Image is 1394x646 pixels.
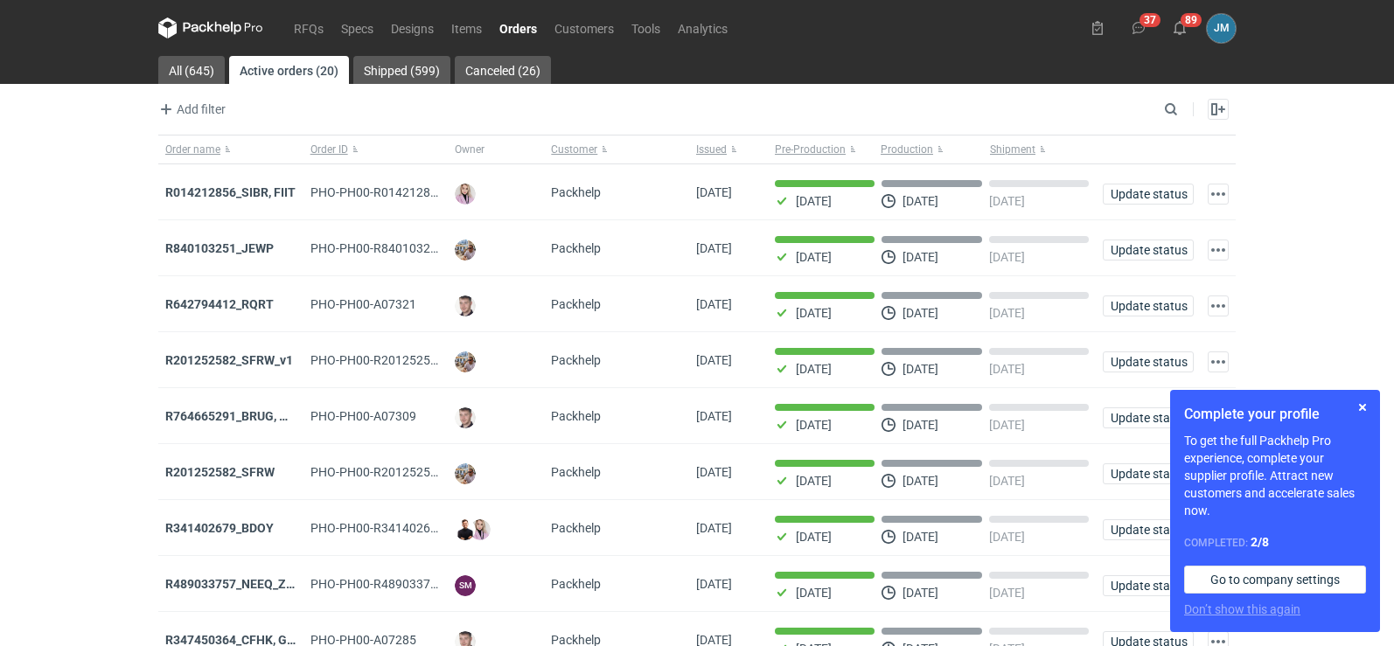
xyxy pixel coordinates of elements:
h1: Complete your profile [1184,404,1366,425]
button: Update status [1103,463,1194,484]
a: Shipped (599) [353,56,450,84]
p: [DATE] [903,418,938,432]
span: Packhelp [551,241,601,255]
p: [DATE] [989,250,1025,264]
a: R642794412_RQRT [165,297,274,311]
button: Update status [1103,295,1194,316]
p: [DATE] [989,474,1025,488]
img: Maciej Sikora [455,295,476,316]
span: Update status [1111,300,1186,312]
span: Packhelp [551,185,601,199]
a: Analytics [669,17,736,38]
img: Maciej Sikora [455,407,476,428]
span: 29/09/2025 [696,521,732,535]
span: Issued [696,142,727,156]
p: [DATE] [796,306,832,320]
p: [DATE] [989,194,1025,208]
p: [DATE] [796,250,832,264]
p: [DATE] [989,418,1025,432]
span: 03/10/2025 [696,241,732,255]
p: [DATE] [903,586,938,600]
span: Update status [1111,412,1186,424]
button: JM [1207,14,1236,43]
button: Order name [158,135,303,163]
img: Michał Palasek [455,240,476,260]
button: Skip for now [1352,397,1373,418]
span: Packhelp [551,409,601,423]
figcaption: SM [455,575,476,596]
span: PHO-PH00-R489033757_NEEQ_ZVYP_WVPK_PHVG_SDDZ_GAYC [310,577,665,591]
a: Items [443,17,491,38]
button: Update status [1103,184,1194,205]
a: Customers [546,17,623,38]
span: Pre-Production [775,142,846,156]
a: Canceled (26) [455,56,551,84]
p: [DATE] [903,530,938,544]
div: Completed: [1184,533,1366,552]
strong: 2 / 8 [1251,535,1269,549]
button: Production [877,135,986,163]
button: Update status [1103,407,1194,428]
span: Update status [1111,468,1186,480]
span: Packhelp [551,577,601,591]
p: [DATE] [903,306,938,320]
img: Klaudia Wiśniewska [470,519,491,540]
span: Customer [551,142,597,156]
img: Klaudia Wiśniewska [455,184,476,205]
p: [DATE] [989,530,1025,544]
button: Update status [1103,240,1194,260]
button: Order ID [303,135,449,163]
span: Update status [1111,244,1186,256]
p: [DATE] [796,586,832,600]
span: 30/09/2025 [696,465,732,479]
p: [DATE] [796,194,832,208]
a: R764665291_BRUG, HPRK [165,409,311,423]
img: Michał Palasek [455,351,476,372]
a: Active orders (20) [229,56,349,84]
button: Don’t show this again [1184,601,1300,618]
p: [DATE] [796,418,832,432]
a: R014212856_SIBR, FIIT [165,185,296,199]
span: Add filter [156,99,226,120]
p: [DATE] [903,362,938,376]
p: [DATE] [903,250,938,264]
button: Actions [1208,351,1229,372]
a: RFQs [285,17,332,38]
span: Packhelp [551,465,601,479]
span: Packhelp [551,521,601,535]
span: Update status [1111,356,1186,368]
button: Update status [1103,575,1194,596]
img: Michał Palasek [455,463,476,484]
a: R201252582_SFRW_v1 [165,353,293,367]
span: Update status [1111,524,1186,536]
button: Update status [1103,351,1194,372]
span: Order name [165,142,220,156]
a: Tools [623,17,669,38]
p: [DATE] [989,362,1025,376]
a: R341402679_BDOY [165,521,274,535]
span: Update status [1111,188,1186,200]
span: Packhelp [551,353,601,367]
button: Update status [1103,519,1194,540]
p: [DATE] [903,474,938,488]
span: Owner [455,142,484,156]
a: Orders [491,17,546,38]
button: Customer [544,135,689,163]
span: PHO-PH00-R201252582_SFRW [310,465,482,479]
span: Packhelp [551,297,601,311]
span: PHO-PH00-R014212856_SIBR,-FIIT [310,185,503,199]
strong: R201252582_SFRW [165,465,275,479]
span: Order ID [310,142,348,156]
a: Specs [332,17,382,38]
span: PHO-PH00-R840103251_JEWP [310,241,482,255]
p: [DATE] [796,530,832,544]
button: Actions [1208,240,1229,260]
span: 01/10/2025 [696,409,732,423]
p: [DATE] [796,474,832,488]
button: 89 [1166,14,1194,42]
span: Update status [1111,580,1186,592]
